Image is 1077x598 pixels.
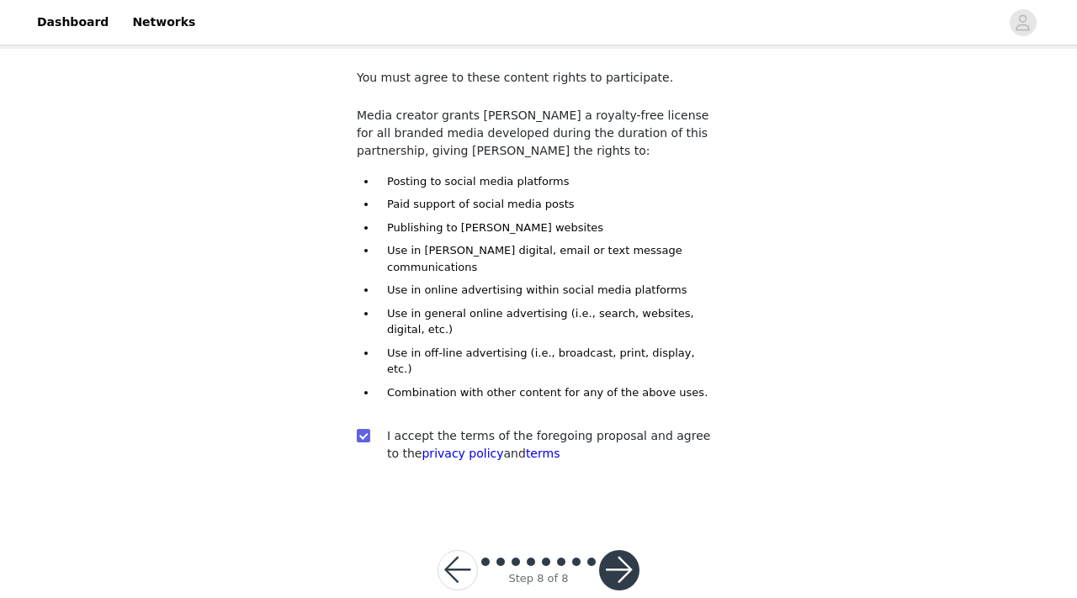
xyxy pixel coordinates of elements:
[508,570,568,587] div: Step 8 of 8
[526,447,560,460] a: terms
[422,447,503,460] a: privacy policy
[377,196,720,213] li: Paid support of social media posts
[387,429,710,460] span: I accept the terms of the foregoing proposal and agree to the and
[377,220,720,236] li: Publishing to [PERSON_NAME] websites
[122,3,205,41] a: Networks
[377,384,720,401] li: Combination with other content for any of the above uses.
[357,107,720,160] p: Media creator grants [PERSON_NAME] a royalty-free license for all branded media developed during ...
[377,345,720,378] li: Use in off-line advertising (i.e., broadcast, print, display, etc.)
[357,69,720,87] p: You must agree to these content rights to participate.
[377,305,720,338] li: Use in general online advertising (i.e., search, websites, digital, etc.)
[1015,9,1031,36] div: avatar
[27,3,119,41] a: Dashboard
[377,242,720,275] li: Use in [PERSON_NAME] digital, email or text message communications
[377,282,720,299] li: Use in online advertising within social media platforms
[377,173,720,190] li: Posting to social media platforms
